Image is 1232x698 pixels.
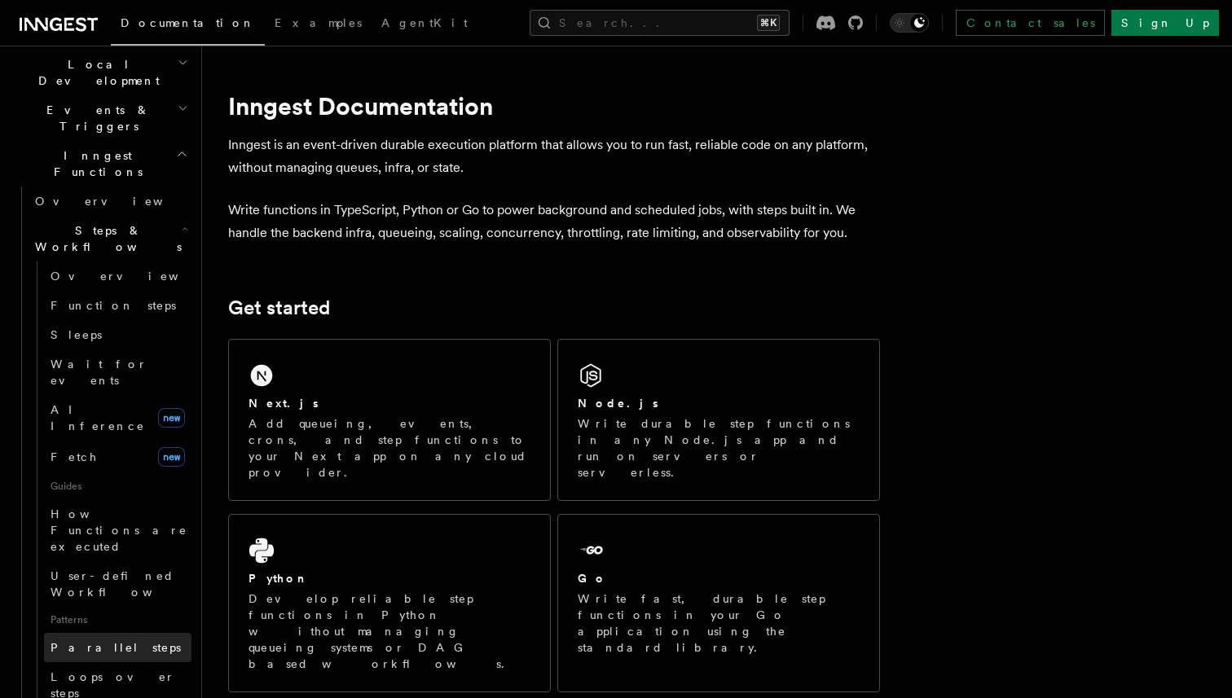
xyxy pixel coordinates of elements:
p: Inngest is an event-driven durable execution platform that allows you to run fast, reliable code ... [228,134,880,179]
a: Node.jsWrite durable step functions in any Node.js app and run on servers or serverless. [557,339,880,501]
span: new [158,408,185,428]
p: Write fast, durable step functions in your Go application using the standard library. [578,590,860,656]
a: Sign Up [1111,10,1219,36]
a: Fetchnew [44,441,191,473]
span: Parallel steps [51,641,181,654]
span: Overview [51,270,218,283]
a: Function steps [44,291,191,320]
a: Examples [265,5,372,44]
span: AgentKit [381,16,468,29]
span: Wait for events [51,358,147,387]
h2: Node.js [578,395,658,411]
a: Overview [44,261,191,291]
span: new [158,447,185,467]
h2: Next.js [249,395,319,411]
span: Sleeps [51,328,102,341]
span: Guides [44,473,191,499]
span: Patterns [44,607,191,633]
p: Add queueing, events, crons, and step functions to your Next app on any cloud provider. [249,415,530,481]
button: Steps & Workflows [29,216,191,261]
p: Develop reliable step functions in Python without managing queueing systems or DAG based workflows. [249,590,530,672]
button: Local Development [13,50,191,95]
span: Local Development [13,56,178,89]
a: Get started [228,296,330,319]
a: Sleeps [44,320,191,349]
span: Events & Triggers [13,102,178,134]
p: Write durable step functions in any Node.js app and run on servers or serverless. [578,415,860,481]
button: Events & Triggers [13,95,191,141]
a: Parallel steps [44,633,191,662]
span: Documentation [121,16,255,29]
button: Toggle dark mode [890,13,929,33]
span: How Functions are executed [51,507,187,553]
span: Overview [35,195,203,208]
h2: Go [578,570,607,586]
kbd: ⌘K [757,15,780,31]
p: Write functions in TypeScript, Python or Go to power background and scheduled jobs, with steps bu... [228,199,880,244]
h2: Python [249,570,309,586]
a: How Functions are executed [44,499,191,561]
span: Fetch [51,450,98,463]
a: Overview [29,187,191,216]
a: Contact sales [956,10,1105,36]
a: User-defined Workflows [44,561,191,607]
button: Search...⌘K [530,10,790,36]
span: Function steps [51,299,176,312]
span: Inngest Functions [13,147,176,180]
button: Inngest Functions [13,141,191,187]
a: PythonDevelop reliable step functions in Python without managing queueing systems or DAG based wo... [228,514,551,692]
span: Examples [275,16,362,29]
a: AgentKit [372,5,477,44]
span: Steps & Workflows [29,222,182,255]
a: Wait for events [44,349,191,395]
span: AI Inference [51,403,145,432]
a: AI Inferencenew [44,395,191,441]
h1: Inngest Documentation [228,91,880,121]
a: GoWrite fast, durable step functions in your Go application using the standard library. [557,514,880,692]
a: Documentation [111,5,265,46]
span: User-defined Workflows [51,569,197,599]
a: Next.jsAdd queueing, events, crons, and step functions to your Next app on any cloud provider. [228,339,551,501]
